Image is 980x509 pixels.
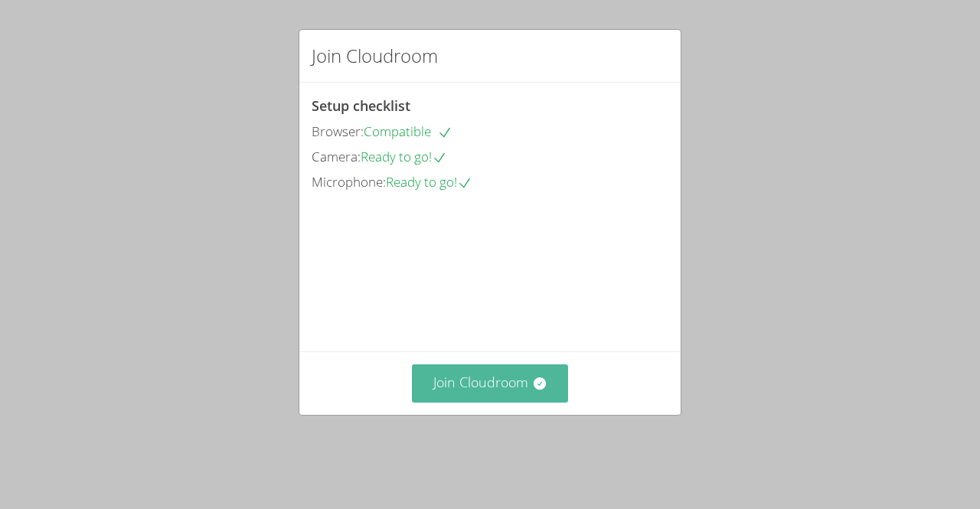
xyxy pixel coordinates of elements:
span: Browser: [312,122,364,140]
h2: Join Cloudroom [312,42,438,70]
span: Setup checklist [312,96,410,115]
span: Microphone: [312,173,386,191]
button: Join Cloudroom [412,364,569,402]
span: Compatible [364,122,452,140]
span: Ready to go! [386,173,472,191]
span: Ready to go! [361,148,447,165]
span: Camera: [312,148,361,165]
